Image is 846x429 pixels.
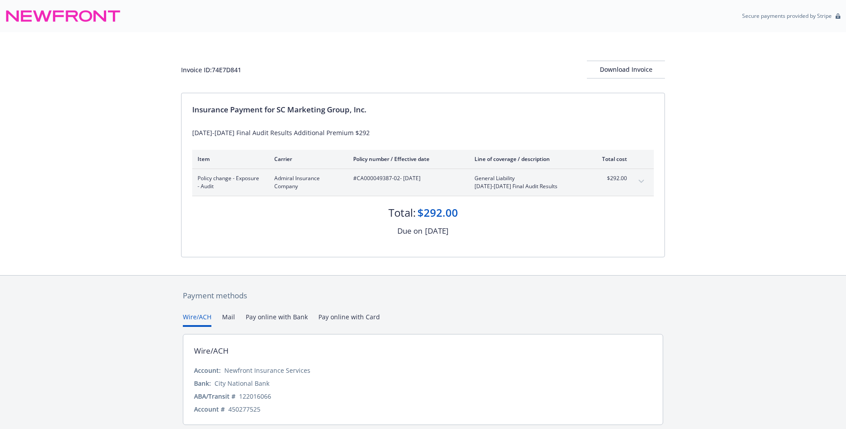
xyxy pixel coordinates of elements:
div: Invoice ID: 74E7D841 [181,65,241,74]
button: Wire/ACH [183,312,211,327]
div: 450277525 [228,404,260,414]
div: Policy number / Effective date [353,155,460,163]
span: Admiral Insurance Company [274,174,339,190]
span: $292.00 [594,174,627,182]
div: ABA/Transit # [194,392,235,401]
span: Policy change - Exposure - Audit [198,174,260,190]
div: Item [198,155,260,163]
div: Wire/ACH [194,345,229,357]
div: $292.00 [417,205,458,220]
div: Newfront Insurance Services [224,366,310,375]
div: Insurance Payment for SC Marketing Group, Inc. [192,104,654,115]
p: Secure payments provided by Stripe [742,12,832,20]
div: [DATE]-[DATE] Final Audit Results Additional Premium $292 [192,128,654,137]
span: #CA000049387-02 - [DATE] [353,174,460,182]
button: expand content [634,174,648,189]
div: Payment methods [183,290,663,301]
div: City National Bank [215,379,269,388]
div: Download Invoice [587,61,665,78]
div: Carrier [274,155,339,163]
button: Pay online with Bank [246,312,308,327]
div: Total: [388,205,416,220]
div: [DATE] [425,225,449,237]
div: Account: [194,366,221,375]
button: Download Invoice [587,61,665,78]
button: Mail [222,312,235,327]
button: Pay online with Card [318,312,380,327]
div: Due on [397,225,422,237]
div: Policy change - Exposure - AuditAdmiral Insurance Company#CA000049387-02- [DATE]General Liability... [192,169,654,196]
div: Line of coverage / description [475,155,579,163]
div: Account # [194,404,225,414]
div: Total cost [594,155,627,163]
div: 122016066 [239,392,271,401]
span: [DATE]-[DATE] Final Audit Results [475,182,579,190]
span: General Liability [475,174,579,182]
span: General Liability[DATE]-[DATE] Final Audit Results [475,174,579,190]
div: Bank: [194,379,211,388]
